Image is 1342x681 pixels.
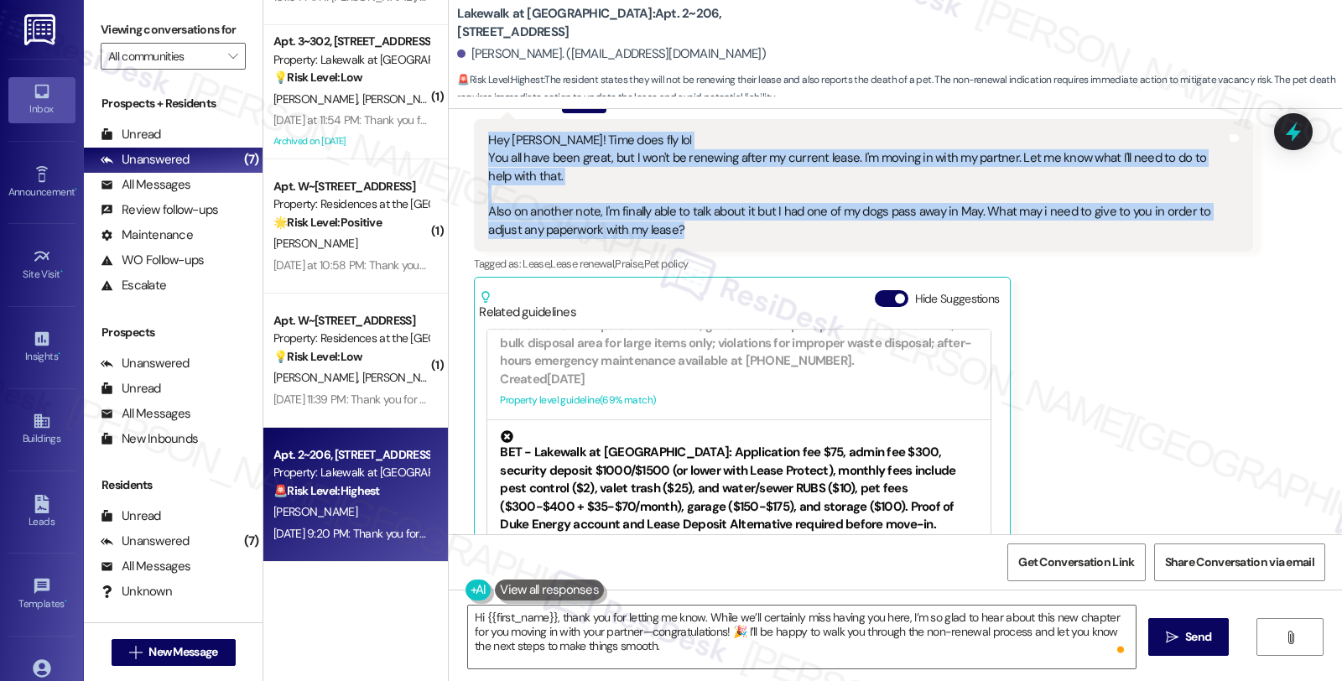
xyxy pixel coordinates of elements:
[101,558,190,575] div: All Messages
[101,583,172,600] div: Unknown
[362,370,446,385] span: [PERSON_NAME]
[273,257,1308,273] div: [DATE] at 10:58 PM: Thank you for your message. Our offices are currently closed, but we will con...
[101,201,218,219] div: Review follow-ups
[615,257,643,271] span: Praise ,
[523,257,550,271] span: Lease ,
[8,325,75,370] a: Insights •
[108,43,219,70] input: All communities
[273,504,357,519] span: [PERSON_NAME]
[240,528,263,554] div: (7)
[644,257,689,271] span: Pet policy
[272,131,430,152] div: Archived on [DATE]
[273,215,382,230] strong: 🌟 Risk Level: Positive
[101,405,190,423] div: All Messages
[273,236,357,251] span: [PERSON_NAME]
[468,606,1136,668] textarea: To enrich screen reader interactions, please activate Accessibility in Grammarly extension settings
[457,73,544,86] strong: 🚨 Risk Level: Highest
[1154,543,1325,581] button: Share Conversation via email
[273,178,429,195] div: Apt. W~[STREET_ADDRESS]
[362,91,533,107] span: [PERSON_NAME] [PERSON_NAME]
[915,290,1000,308] label: Hide Suggestions
[273,33,429,50] div: Apt. 3~302, [STREET_ADDRESS]
[75,184,77,195] span: •
[500,371,978,388] div: Created [DATE]
[101,126,161,143] div: Unread
[273,483,380,498] strong: 🚨 Risk Level: Highest
[101,176,190,194] div: All Messages
[129,646,142,659] i: 
[1165,554,1314,571] span: Share Conversation via email
[60,266,63,278] span: •
[273,91,362,107] span: [PERSON_NAME]
[273,446,429,464] div: Apt. 2~206, [STREET_ADDRESS]
[8,242,75,288] a: Site Visit •
[273,112,1303,127] div: [DATE] at 11:54 PM: Thank you for your message. Our offices are currently closed, but we will con...
[101,533,190,550] div: Unanswered
[273,51,429,69] div: Property: Lakewalk at [GEOGRAPHIC_DATA]
[8,572,75,617] a: Templates •
[101,151,190,169] div: Unanswered
[273,195,429,213] div: Property: Residences at the [GEOGRAPHIC_DATA]
[228,49,237,63] i: 
[112,639,236,666] button: New Message
[273,70,362,85] strong: 💡 Risk Level: Low
[8,77,75,122] a: Inbox
[101,430,198,448] div: New Inbounds
[101,507,161,525] div: Unread
[148,643,217,661] span: New Message
[474,252,1252,276] div: Tagged as:
[101,277,166,294] div: Escalate
[8,490,75,535] a: Leads
[58,348,60,360] span: •
[500,392,978,409] div: Property level guideline ( 69 % match)
[8,407,75,452] a: Buildings
[550,257,615,271] span: Lease renewal ,
[101,17,246,43] label: Viewing conversations for
[1007,543,1145,581] button: Get Conversation Link
[488,132,1225,240] div: Hey [PERSON_NAME]! Time does fly lol You all have been great, but I won't be renewing after my cu...
[273,392,1289,407] div: [DATE] 11:39 PM: Thank you for your message. Our offices are currently closed, but we will contac...
[273,370,362,385] span: [PERSON_NAME]
[101,380,161,398] div: Unread
[479,290,576,321] div: Related guidelines
[1018,554,1134,571] span: Get Conversation Link
[273,526,1291,541] div: [DATE] 9:20 PM: Thank you for your message. Our offices are currently closed, but we will contact...
[1284,631,1297,644] i: 
[457,5,793,41] b: Lakewalk at [GEOGRAPHIC_DATA]: Apt. 2~206, [STREET_ADDRESS]
[457,71,1342,107] span: : The resident states they will not be renewing their lease and also reports the death of a pet. ...
[273,312,429,330] div: Apt. W~[STREET_ADDRESS]
[1148,618,1230,656] button: Send
[273,464,429,481] div: Property: Lakewalk at [GEOGRAPHIC_DATA]
[101,226,193,244] div: Maintenance
[1166,631,1178,644] i: 
[240,147,263,173] div: (7)
[500,430,978,533] div: BET - Lakewalk at [GEOGRAPHIC_DATA]: Application fee $75, admin fee $300, security deposit $1000/...
[273,330,429,347] div: Property: Residences at the [GEOGRAPHIC_DATA]
[101,252,204,269] div: WO Follow-ups
[273,349,362,364] strong: 💡 Risk Level: Low
[1185,628,1211,646] span: Send
[84,95,263,112] div: Prospects + Residents
[65,595,67,607] span: •
[457,45,766,63] div: [PERSON_NAME]. ([EMAIL_ADDRESS][DOMAIN_NAME])
[84,476,263,494] div: Residents
[24,14,59,45] img: ResiDesk Logo
[84,324,263,341] div: Prospects
[101,355,190,372] div: Unanswered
